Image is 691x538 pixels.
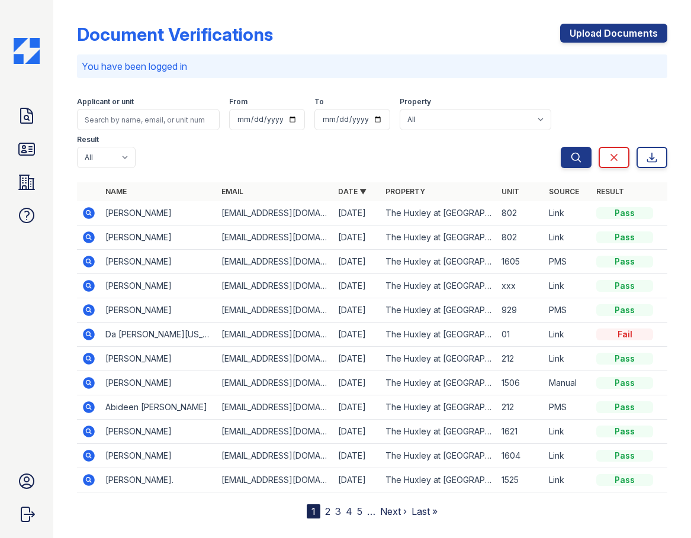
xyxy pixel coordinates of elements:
td: 1621 [497,420,544,444]
td: [DATE] [333,347,381,371]
td: [DATE] [333,298,381,323]
div: Pass [596,377,653,389]
a: 3 [335,505,341,517]
td: [DATE] [333,250,381,274]
td: [DATE] [333,323,381,347]
td: [PERSON_NAME] [101,201,217,225]
td: The Huxley at [GEOGRAPHIC_DATA] [381,371,497,395]
td: 1604 [497,444,544,468]
td: [PERSON_NAME] [101,274,217,298]
a: Result [596,187,624,196]
img: CE_Icon_Blue-c292c112584629df590d857e76928e9f676e5b41ef8f769ba2f05ee15b207248.png [14,38,40,64]
a: Source [549,187,579,196]
td: PMS [544,395,592,420]
td: [EMAIL_ADDRESS][DOMAIN_NAME] [217,298,333,323]
div: Pass [596,231,653,243]
td: [DATE] [333,444,381,468]
td: [DATE] [333,395,381,420]
td: [PERSON_NAME] [101,225,217,250]
td: The Huxley at [GEOGRAPHIC_DATA] [381,201,497,225]
td: Abideen [PERSON_NAME] [101,395,217,420]
td: [EMAIL_ADDRESS][DOMAIN_NAME] [217,420,333,444]
td: The Huxley at [GEOGRAPHIC_DATA] [381,468,497,492]
a: 5 [357,505,362,517]
td: Link [544,323,592,347]
td: 1525 [497,468,544,492]
a: Upload Documents [560,24,667,43]
td: The Huxley at [GEOGRAPHIC_DATA] [381,444,497,468]
a: Property [385,187,425,196]
div: 1 [307,504,320,518]
a: Unit [502,187,519,196]
div: Document Verifications [77,24,273,45]
td: The Huxley at [GEOGRAPHIC_DATA] [381,298,497,323]
td: Link [544,420,592,444]
div: Fail [596,328,653,340]
td: [PERSON_NAME] [101,420,217,444]
td: The Huxley at [GEOGRAPHIC_DATA] [381,250,497,274]
a: Email [221,187,243,196]
td: [DATE] [333,420,381,444]
label: Applicant or unit [77,97,134,107]
td: 802 [497,201,544,225]
span: … [367,504,375,518]
td: [EMAIL_ADDRESS][DOMAIN_NAME] [217,468,333,492]
td: [PERSON_NAME] [101,250,217,274]
td: 212 [497,395,544,420]
div: Pass [596,280,653,292]
td: 1605 [497,250,544,274]
td: [EMAIL_ADDRESS][DOMAIN_NAME] [217,323,333,347]
a: Last » [412,505,438,517]
label: To [314,97,324,107]
div: Pass [596,450,653,462]
td: [PERSON_NAME]. [101,468,217,492]
td: [DATE] [333,468,381,492]
td: [EMAIL_ADDRESS][DOMAIN_NAME] [217,371,333,395]
div: Pass [596,474,653,486]
div: Pass [596,256,653,268]
td: Da [PERSON_NAME][US_STATE] [101,323,217,347]
td: PMS [544,250,592,274]
p: You have been logged in [82,59,663,73]
td: The Huxley at [GEOGRAPHIC_DATA] [381,225,497,250]
td: [DATE] [333,225,381,250]
a: Next › [380,505,407,517]
td: The Huxley at [GEOGRAPHIC_DATA] [381,395,497,420]
td: [PERSON_NAME] [101,371,217,395]
td: Link [544,444,592,468]
td: [EMAIL_ADDRESS][DOMAIN_NAME] [217,395,333,420]
td: [EMAIL_ADDRESS][DOMAIN_NAME] [217,225,333,250]
a: 4 [346,505,352,517]
td: [PERSON_NAME] [101,298,217,323]
div: Pass [596,207,653,219]
td: PMS [544,298,592,323]
td: Link [544,225,592,250]
td: [EMAIL_ADDRESS][DOMAIN_NAME] [217,347,333,371]
td: [PERSON_NAME] [101,444,217,468]
td: [EMAIL_ADDRESS][DOMAIN_NAME] [217,250,333,274]
a: Date ▼ [338,187,367,196]
a: 2 [325,505,330,517]
td: Link [544,201,592,225]
td: [DATE] [333,274,381,298]
td: 929 [497,298,544,323]
td: Link [544,468,592,492]
div: Pass [596,353,653,365]
td: Link [544,347,592,371]
label: Result [77,135,99,144]
a: Name [105,187,127,196]
td: The Huxley at [GEOGRAPHIC_DATA] [381,420,497,444]
td: [DATE] [333,201,381,225]
label: From [229,97,248,107]
input: Search by name, email, or unit number [77,109,220,130]
td: [EMAIL_ADDRESS][DOMAIN_NAME] [217,444,333,468]
div: Pass [596,401,653,413]
td: 1506 [497,371,544,395]
td: [PERSON_NAME] [101,347,217,371]
td: [EMAIL_ADDRESS][DOMAIN_NAME] [217,201,333,225]
td: [EMAIL_ADDRESS][DOMAIN_NAME] [217,274,333,298]
td: The Huxley at [GEOGRAPHIC_DATA] [381,274,497,298]
div: Pass [596,426,653,437]
td: xxx [497,274,544,298]
td: The Huxley at [GEOGRAPHIC_DATA] [381,347,497,371]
